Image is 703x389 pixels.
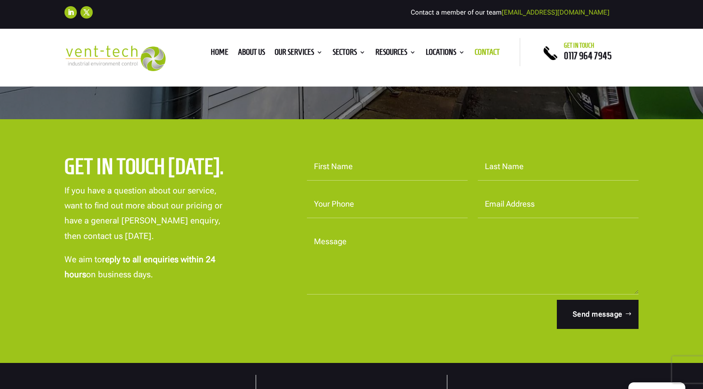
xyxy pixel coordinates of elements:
[475,49,500,59] a: Contact
[375,49,416,59] a: Resources
[557,300,639,329] button: Send message
[64,6,77,19] a: Follow on LinkedIn
[411,8,609,16] span: Contact a member of our team
[564,42,594,49] span: Get in touch
[64,153,249,184] h2: Get in touch [DATE].
[80,6,93,19] a: Follow on X
[478,153,639,181] input: Last Name
[86,269,153,279] span: on business days.
[211,49,228,59] a: Home
[307,191,468,218] input: Your Phone
[333,49,366,59] a: Sectors
[64,45,166,72] img: 2023-09-27T08_35_16.549ZVENT-TECH---Clear-background
[564,50,612,61] a: 0117 964 7945
[502,8,609,16] a: [EMAIL_ADDRESS][DOMAIN_NAME]
[426,49,465,59] a: Locations
[238,49,265,59] a: About us
[64,254,215,279] strong: reply to all enquiries within 24 hours
[307,153,468,181] input: First Name
[64,254,102,264] span: We aim to
[64,185,223,241] span: If you have a question about our service, want to find out more about our pricing or have a gener...
[275,49,323,59] a: Our Services
[478,191,639,218] input: Email Address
